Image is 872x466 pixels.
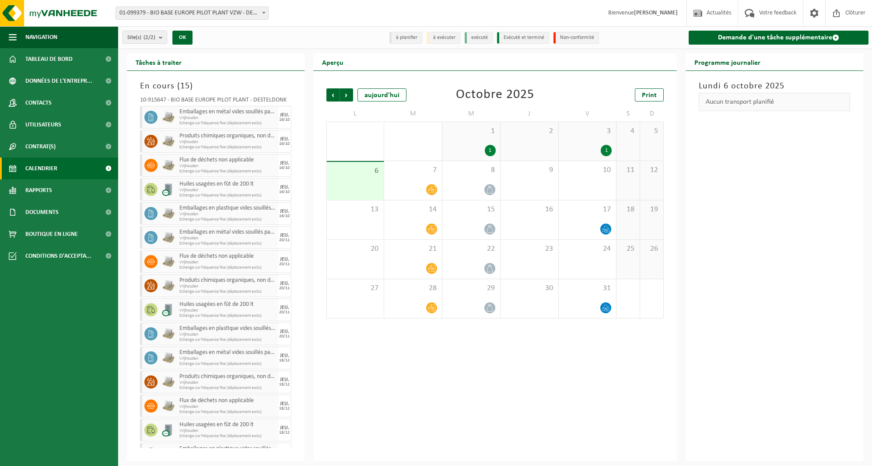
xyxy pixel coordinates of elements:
[621,165,635,175] span: 11
[179,164,276,169] span: Vrijhouden
[179,157,276,164] span: Flux de déchets non applicable
[179,289,276,294] span: Echange sur fréquence fixe (déplacement exclu)
[601,145,612,156] div: 1
[179,205,276,212] span: Emballages en plastique vides souillés par des substances oxydants (comburant)
[279,238,290,242] div: 20/11
[505,165,554,175] span: 9
[25,179,52,201] span: Rapports
[162,279,175,292] img: LP-PA-00000-WDN-11
[179,169,276,174] span: Echange sur fréquence fixe (déplacement exclu)
[179,253,276,260] span: Flux de déchets non applicable
[140,80,291,93] h3: En cours ( )
[123,31,167,44] button: Site(s)(2/2)
[179,116,276,121] span: Vrijhouden
[563,126,612,136] span: 3
[179,356,276,361] span: Vrijhouden
[331,244,380,254] span: 20
[140,97,291,106] div: 10-915647 - BIO BASE EUROPE PILOT PLANT - DESTELDONK
[179,121,276,126] span: Echange sur fréquence fixe (déplacement exclu)
[279,118,290,122] div: 16/10
[179,265,276,270] span: Echange sur fréquence fixe (déplacement exclu)
[179,181,276,188] span: Huiles usagées en fût de 200 lt
[331,284,380,293] span: 27
[179,332,276,337] span: Vrijhouden
[179,241,276,246] span: Echange sur fréquence fixe (déplacement exclu)
[179,410,276,415] span: Echange sur fréquence fixe (déplacement exclu)
[179,397,276,404] span: Flux de déchets non applicable
[280,233,289,238] div: JEU.
[280,112,289,118] div: JEU.
[179,301,276,308] span: Huiles usagées en fût de 200 lt
[144,35,155,40] count: (2/2)
[389,32,422,44] li: à planifier
[563,205,612,214] span: 17
[179,404,276,410] span: Vrijhouden
[280,425,289,431] div: JEU.
[179,308,276,313] span: Vrijhouden
[280,161,289,166] div: JEU.
[25,201,59,223] span: Documents
[279,286,290,291] div: 20/11
[505,205,554,214] span: 16
[559,106,617,122] td: V
[179,337,276,343] span: Echange sur fréquence fixe (déplacement exclu)
[456,88,534,102] div: Octobre 2025
[280,377,289,382] div: JEU.
[179,260,276,265] span: Vrijhouden
[179,380,276,385] span: Vrijhouden
[179,421,276,428] span: Huiles usagées en fût de 200 lt
[279,190,290,194] div: 16/10
[616,106,640,122] td: S
[326,106,385,122] td: L
[179,140,276,145] span: Vrijhouden
[179,133,276,140] span: Produits chimiques organiques, non dangereux en petit emballage
[25,136,56,158] span: Contrat(s)
[179,212,276,217] span: Vrijhouden
[162,207,175,220] img: LP-PA-00000-WDN-11
[505,244,554,254] span: 23
[505,284,554,293] span: 30
[25,223,78,245] span: Boutique en ligne
[179,217,276,222] span: Echange sur fréquence fixe (déplacement exclu)
[179,349,276,356] span: Emballages en métal vides souillés par des substances dangereuses
[179,229,276,236] span: Emballages en métal vides souillés par des substances dangereuses
[279,382,290,387] div: 18/12
[162,111,175,124] img: LP-PA-00000-WDN-11
[279,310,290,315] div: 20/11
[280,305,289,310] div: JEU.
[280,137,289,142] div: JEU.
[162,303,175,316] img: LP-LD-00200-CU
[485,145,496,156] div: 1
[635,88,664,102] a: Print
[179,277,276,284] span: Produits chimiques organiques, non dangereux en petit emballage
[179,445,276,452] span: Emballages en plastique vides souillés par des substances oxydants (comburant)
[280,281,289,286] div: JEU.
[162,159,175,172] img: LP-PA-00000-WDN-11
[447,126,496,136] span: 1
[384,106,442,122] td: M
[447,284,496,293] span: 29
[116,7,269,20] span: 01-099379 - BIO BASE EUROPE PILOT PLANT VZW - DESTELDONK
[634,10,678,16] strong: [PERSON_NAME]
[505,126,554,136] span: 2
[331,166,380,176] span: 6
[179,145,276,150] span: Echange sur fréquence fixe (déplacement exclu)
[279,142,290,146] div: 16/10
[162,135,175,148] img: LP-PA-00000-WDN-11
[465,32,493,44] li: exécuté
[340,88,353,102] span: Suivant
[179,373,276,380] span: Produits chimiques organiques, non dangereux en petit emballage
[689,31,868,45] a: Demande d'une tâche supplémentaire
[162,351,175,364] img: LP-PA-00000-WDN-11
[162,375,175,389] img: LP-PA-00000-WDN-11
[25,26,57,48] span: Navigation
[25,245,91,267] span: Conditions d'accepta...
[127,53,190,70] h2: Tâches à traiter
[699,80,850,93] h3: Lundi 6 octobre 2025
[179,385,276,391] span: Echange sur fréquence fixe (déplacement exclu)
[686,53,769,70] h2: Programme journalier
[357,88,406,102] div: aujourd'hui
[280,329,289,334] div: JEU.
[179,284,276,289] span: Vrijhouden
[179,236,276,241] span: Vrijhouden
